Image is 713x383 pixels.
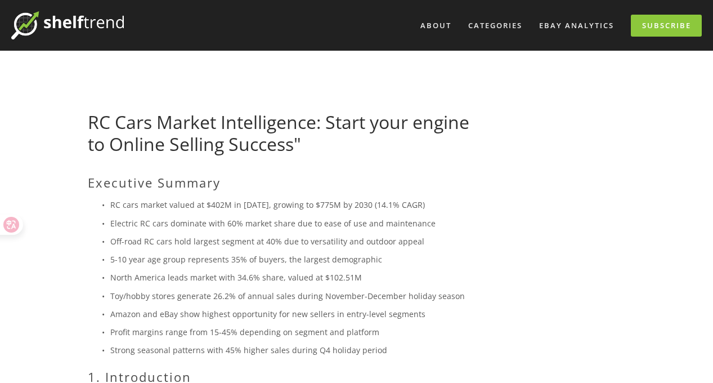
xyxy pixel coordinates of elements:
a: Subscribe [631,15,702,37]
a: eBay Analytics [532,16,621,35]
div: Categories [461,16,530,35]
img: ShelfTrend [11,11,124,39]
a: About [413,16,459,35]
a: RC Cars Market Intelligence: Start your engine to Online Selling Success" [88,110,469,155]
